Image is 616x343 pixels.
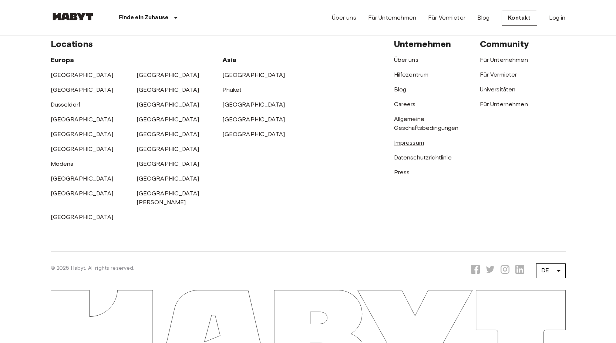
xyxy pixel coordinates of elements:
a: [GEOGRAPHIC_DATA] [51,190,114,197]
span: Asia [222,56,237,64]
a: Für Unternehmen [480,101,528,108]
a: Kontakt [502,10,537,26]
div: DE [536,260,566,281]
a: Phuket [222,86,242,93]
a: [GEOGRAPHIC_DATA] [51,86,114,93]
a: [GEOGRAPHIC_DATA] [137,86,199,93]
a: Für Unternehmen [368,13,416,22]
a: Modena [51,160,74,167]
a: [GEOGRAPHIC_DATA] [51,131,114,138]
a: [GEOGRAPHIC_DATA] [137,175,199,182]
a: Datenschutzrichtlinie [394,154,452,161]
a: Über uns [332,13,356,22]
a: [GEOGRAPHIC_DATA] [137,160,199,167]
a: Universitäten [480,86,516,93]
span: Locations [51,38,93,49]
a: [GEOGRAPHIC_DATA] [222,101,285,108]
p: Finde ein Zuhause [119,13,169,22]
a: [GEOGRAPHIC_DATA][PERSON_NAME] [137,190,199,206]
a: [GEOGRAPHIC_DATA] [51,145,114,152]
a: Log in [549,13,566,22]
a: Impressum [394,139,424,146]
span: Unternehmen [394,38,451,49]
a: [GEOGRAPHIC_DATA] [222,131,285,138]
a: [GEOGRAPHIC_DATA] [137,145,199,152]
a: [GEOGRAPHIC_DATA] [51,116,114,123]
a: [GEOGRAPHIC_DATA] [137,71,199,78]
a: Für Unternehmen [480,56,528,63]
a: [GEOGRAPHIC_DATA] [137,101,199,108]
a: [GEOGRAPHIC_DATA] [222,71,285,78]
a: [GEOGRAPHIC_DATA] [51,71,114,78]
a: Für Vermieter [480,71,517,78]
span: Community [480,38,529,49]
a: Allgemeine Geschäftsbedingungen [394,115,459,131]
a: Blog [394,86,407,93]
a: [GEOGRAPHIC_DATA] [51,175,114,182]
a: Über uns [394,56,418,63]
a: [GEOGRAPHIC_DATA] [137,116,199,123]
a: Press [394,169,410,176]
span: Europa [51,56,74,64]
a: Hilfezentrum [394,71,429,78]
a: [GEOGRAPHIC_DATA] [222,116,285,123]
a: [GEOGRAPHIC_DATA] [137,131,199,138]
a: [GEOGRAPHIC_DATA] [51,213,114,221]
a: Careers [394,101,416,108]
a: Blog [477,13,490,22]
span: © 2025 Habyt. All rights reserved. [51,265,135,271]
a: Für Vermieter [428,13,465,22]
a: Dusseldorf [51,101,81,108]
img: Habyt [51,13,95,20]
